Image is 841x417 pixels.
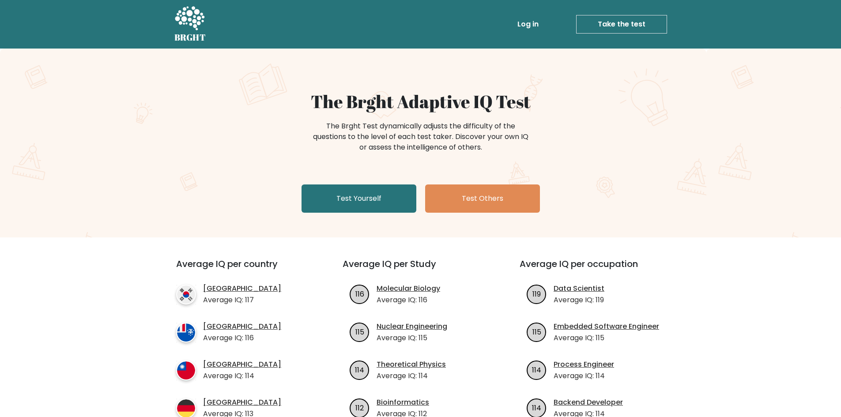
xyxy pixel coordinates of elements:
a: Data Scientist [554,283,604,294]
p: Average IQ: 116 [377,295,440,305]
img: country [176,361,196,380]
text: 115 [355,327,364,337]
p: Average IQ: 114 [377,371,446,381]
a: Molecular Biology [377,283,440,294]
text: 114 [355,364,364,375]
a: Log in [514,15,542,33]
a: [GEOGRAPHIC_DATA] [203,283,281,294]
img: country [176,323,196,342]
a: BRGHT [174,4,206,45]
p: Average IQ: 116 [203,333,281,343]
a: [GEOGRAPHIC_DATA] [203,397,281,408]
p: Average IQ: 114 [554,371,614,381]
a: Take the test [576,15,667,34]
a: Theoretical Physics [377,359,446,370]
p: Average IQ: 114 [203,371,281,381]
a: [GEOGRAPHIC_DATA] [203,321,281,332]
a: Backend Developer [554,397,623,408]
p: Average IQ: 115 [554,333,659,343]
h3: Average IQ per country [176,259,311,280]
text: 115 [532,327,541,337]
text: 119 [532,289,541,299]
text: 112 [355,402,364,413]
a: Embedded Software Engineer [554,321,659,332]
a: Process Engineer [554,359,614,370]
p: Average IQ: 119 [554,295,604,305]
text: 116 [355,289,364,299]
a: Nuclear Engineering [377,321,447,332]
h1: The Brght Adaptive IQ Test [205,91,636,112]
div: The Brght Test dynamically adjusts the difficulty of the questions to the level of each test take... [310,121,531,153]
a: Test Others [425,184,540,213]
p: Average IQ: 117 [203,295,281,305]
text: 114 [532,402,541,413]
text: 114 [532,364,541,375]
h5: BRGHT [174,32,206,43]
a: [GEOGRAPHIC_DATA] [203,359,281,370]
h3: Average IQ per Study [343,259,498,280]
img: country [176,285,196,304]
p: Average IQ: 115 [377,333,447,343]
a: Bioinformatics [377,397,429,408]
h3: Average IQ per occupation [520,259,675,280]
a: Test Yourself [302,184,416,213]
